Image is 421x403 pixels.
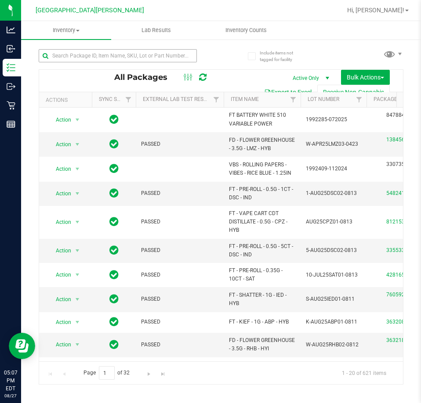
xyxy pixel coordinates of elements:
span: 1992409-112024 [306,165,361,173]
a: Item Name [231,96,259,102]
p: 08/27 [4,392,17,399]
p: 05:07 PM EDT [4,369,17,392]
span: In Sync [109,113,119,126]
span: Page of 32 [76,366,137,380]
span: PASSED [141,341,218,349]
span: Action [48,138,72,151]
inline-svg: Reports [7,120,15,129]
span: K-AUG25ABP01-0811 [306,318,361,326]
span: Action [48,187,72,200]
span: W-AUG25RHB02-0812 [306,341,361,349]
iframe: Resource center [9,333,35,359]
span: Action [48,338,72,351]
span: select [72,187,83,200]
span: Action [48,316,72,328]
span: PASSED [141,295,218,303]
button: Bulk Actions [341,70,390,85]
span: select [72,216,83,228]
a: Filter [352,92,367,107]
span: S-AUG25IED01-0811 [306,295,361,303]
button: Receive Non-Cannabis [317,85,390,100]
span: In Sync [109,187,119,199]
span: select [72,245,83,257]
span: In Sync [109,293,119,305]
input: Search Package ID, Item Name, SKU, Lot or Part Number... [39,49,197,62]
span: 10-JUL25SAT01-0813 [306,271,361,279]
span: AUG25CPZ01-0813 [306,218,361,226]
span: All Packages [114,72,176,82]
input: 1 [99,366,115,380]
a: Go to the last page [156,366,169,378]
span: VBS - ROLLING PAPERS - VIBES - RICE BLUE - 1.25IN [229,161,295,177]
inline-svg: Retail [7,101,15,110]
span: FT - SHATTER - 1G - IED - HYB [229,291,295,308]
span: W-APR25LMZ03-0423 [306,140,361,148]
span: PASSED [141,318,218,326]
a: Lab Results [111,21,201,40]
inline-svg: Inbound [7,44,15,53]
a: Inventory [21,21,111,40]
span: Action [48,269,72,281]
span: Action [48,163,72,175]
span: FT BATTERY WHITE 510 VARIABLE POWER [229,111,295,128]
span: FT - PRE-ROLL - 0.5G - 5CT - DSC - IND [229,242,295,259]
span: In Sync [109,216,119,228]
span: FT - PRE-ROLL - 0.5G - 1CT - DSC - IND [229,185,295,202]
a: Go to the next page [143,366,156,378]
a: Filter [286,92,301,107]
span: Action [48,114,72,126]
span: Include items not tagged for facility [260,50,304,63]
span: Inventory Counts [214,26,279,34]
span: In Sync [109,244,119,256]
span: Hi, [PERSON_NAME]! [347,7,404,14]
a: Filter [121,92,136,107]
span: select [72,338,83,351]
span: PASSED [141,189,218,198]
span: FT - PRE-ROLL - 0.35G - 10CT - SAT [229,266,295,283]
span: 1-AUG25DSC02-0813 [306,189,361,198]
span: select [72,269,83,281]
a: Inventory Counts [201,21,291,40]
a: Sync Status [99,96,133,102]
span: FT - VAPE CART CDT DISTILLATE - 0.5G - CPZ - HYB [229,209,295,235]
span: FD - FLOWER GREENHOUSE - 3.5G - RHB - HYI [229,336,295,353]
span: Lab Results [130,26,183,34]
span: 1 - 20 of 621 items [335,366,393,379]
span: select [72,138,83,151]
a: Filter [209,92,224,107]
span: select [72,163,83,175]
span: In Sync [109,269,119,281]
span: In Sync [109,338,119,351]
inline-svg: Outbound [7,82,15,91]
a: Lot Number [308,96,339,102]
span: Action [48,216,72,228]
span: 1992285-072025 [306,115,361,124]
button: Export to Excel [258,85,317,100]
a: Package ID [374,96,403,102]
span: Action [48,245,72,257]
span: PASSED [141,218,218,226]
span: FD - FLOWER GREENHOUSE - 3.5G - LMZ - HYB [229,136,295,153]
span: In Sync [109,138,119,150]
span: select [72,316,83,328]
div: Actions [46,97,88,103]
span: [GEOGRAPHIC_DATA][PERSON_NAME] [36,7,144,14]
inline-svg: Inventory [7,63,15,72]
span: In Sync [109,162,119,175]
span: FD - FLOWER GREENHOUSE - 3.5G - RHB - HYI [229,361,295,378]
span: Inventory [21,26,111,34]
span: FT - KIEF - 1G - ABP - HYB [229,318,295,326]
span: Action [48,293,72,306]
span: PASSED [141,271,218,279]
a: External Lab Test Result [143,96,212,102]
span: In Sync [109,316,119,328]
span: select [72,114,83,126]
span: select [72,293,83,306]
span: PASSED [141,246,218,255]
span: Bulk Actions [347,74,384,81]
inline-svg: Analytics [7,25,15,34]
span: PASSED [141,140,218,148]
span: 5-AUG25DSC02-0813 [306,246,361,255]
